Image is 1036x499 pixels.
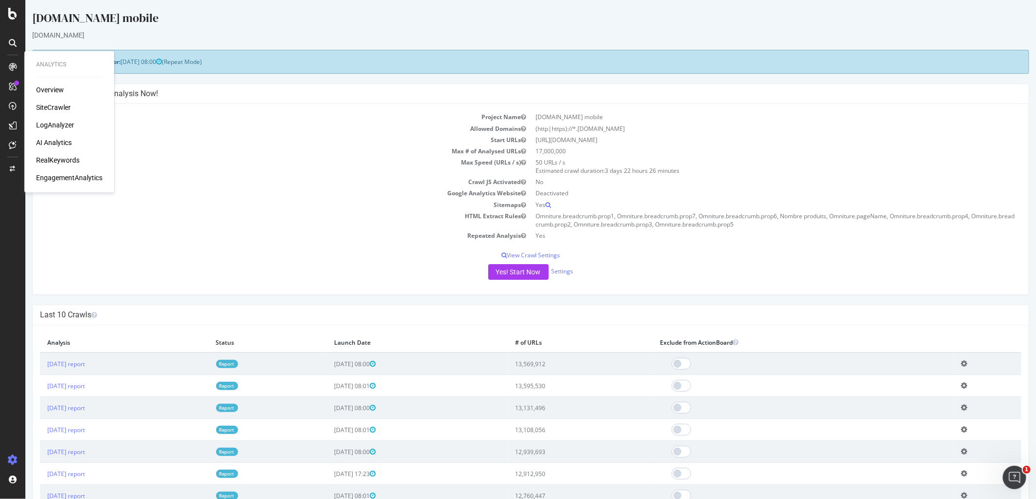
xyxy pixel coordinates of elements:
a: RealKeywords [36,156,80,166]
a: Report [191,382,213,390]
div: [DOMAIN_NAME] mobile [7,10,1004,30]
td: 17,000,000 [505,146,996,157]
td: 13,569,912 [482,353,627,375]
a: Report [191,470,213,478]
th: Status [183,333,301,353]
th: Analysis [15,333,183,353]
a: LogAnalyzer [36,121,74,130]
strong: Next Launch Scheduled for: [15,58,95,66]
td: Start URLs [15,134,505,146]
div: [DOMAIN_NAME] [7,30,1004,40]
a: EngagementAnalytics [36,173,102,183]
span: 3 days 22 hours 26 minutes [579,166,654,175]
th: Launch Date [301,333,482,353]
a: Report [191,448,213,456]
span: [DATE] 08:00 [309,404,350,412]
td: Crawl JS Activated [15,176,505,187]
td: 13,131,496 [482,397,627,419]
span: [DATE] 08:00 [309,360,350,368]
span: [DATE] 08:00 [95,58,137,66]
p: View Crawl Settings [15,251,996,259]
a: AI Analytics [36,138,72,148]
td: 50 URLs / s Estimated crawl duration: [505,157,996,176]
td: Allowed Domains [15,123,505,134]
a: SiteCrawler [36,103,71,113]
td: Omniture.breadcrumb.prop1, Omniture.breadcrumb.prop7, Omniture.breadcrumb.prop6, Nombre produits,... [505,210,996,230]
a: [DATE] report [22,404,60,412]
a: Report [191,360,213,368]
a: [DATE] report [22,448,60,456]
td: Yes [505,230,996,241]
h4: Last 10 Crawls [15,310,996,320]
td: Project Name [15,111,505,123]
td: [DOMAIN_NAME] mobile [505,111,996,123]
span: [DATE] 08:00 [309,448,350,456]
td: 13,595,530 [482,375,627,397]
a: Settings [526,267,548,275]
td: No [505,176,996,187]
div: Analytics [36,61,102,69]
a: [DATE] report [22,470,60,478]
span: 1 [1023,466,1031,474]
td: Sitemaps [15,199,505,210]
a: Report [191,426,213,434]
a: [DATE] report [22,382,60,390]
div: (Repeat Mode) [7,50,1004,74]
td: 12,939,693 [482,441,627,463]
td: 13,108,056 [482,419,627,441]
iframe: Intercom live chat [1003,466,1026,489]
td: Yes [505,199,996,210]
td: (http|https)://*.[DOMAIN_NAME] [505,123,996,134]
a: Overview [36,85,64,95]
td: Google Analytics Website [15,187,505,199]
span: [DATE] 17:23 [309,470,350,478]
td: Max # of Analysed URLs [15,146,505,157]
td: Deactivated [505,187,996,199]
h4: Configure your New Analysis Now! [15,89,996,99]
td: Repeated Analysis [15,230,505,241]
a: [DATE] report [22,360,60,368]
button: Yes! Start Now [463,264,523,280]
td: HTML Extract Rules [15,210,505,230]
a: Report [191,404,213,412]
td: 12,912,950 [482,463,627,485]
a: [DATE] report [22,426,60,434]
span: [DATE] 08:01 [309,426,350,434]
th: # of URLs [482,333,627,353]
td: [URL][DOMAIN_NAME] [505,134,996,146]
span: [DATE] 08:01 [309,382,350,390]
td: Max Speed (URLs / s) [15,157,505,176]
th: Exclude from ActionBoard [627,333,928,353]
